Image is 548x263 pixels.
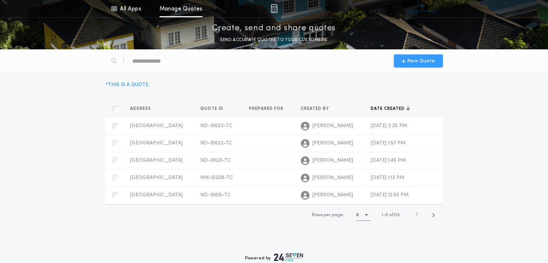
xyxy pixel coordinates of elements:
[312,157,353,164] span: [PERSON_NAME]
[130,105,156,112] button: Address
[301,105,334,112] button: Created by
[386,213,388,217] span: 5
[130,106,152,112] span: Address
[409,5,436,12] img: vs-icon
[371,192,409,198] span: [DATE] 12:55 PM
[371,105,410,112] button: Date created
[212,23,336,34] p: Create, send and share quotes
[200,192,231,198] span: ND-10615-TC
[249,106,285,112] span: Prepared for
[356,209,370,221] button: 5
[130,141,183,146] span: [GEOGRAPHIC_DATA]
[106,81,150,89] div: * THIS IS A QUOTE.
[382,213,383,217] span: 1
[312,174,353,182] span: [PERSON_NAME]
[312,140,353,147] span: [PERSON_NAME]
[130,175,183,180] span: [GEOGRAPHIC_DATA]
[407,57,435,65] span: New Quote
[312,122,353,130] span: [PERSON_NAME]
[130,192,183,198] span: [GEOGRAPHIC_DATA]
[301,106,330,112] span: Created by
[200,175,233,180] span: MN-10209-TC
[271,4,277,13] img: img
[130,123,183,129] span: [GEOGRAPHIC_DATA]
[371,175,404,180] span: [DATE] 1:13 PM
[356,211,359,219] h1: 5
[371,158,406,163] span: [DATE] 1:45 PM
[245,253,303,262] div: Powered by
[200,106,225,112] span: Quote ID
[200,141,232,146] span: ND-10622-TC
[371,123,407,129] span: [DATE] 2:25 PM
[130,158,183,163] span: [GEOGRAPHIC_DATA]
[312,192,353,199] span: [PERSON_NAME]
[220,36,328,44] p: SEND ACCURATE QUOTES TO YOUR CUSTOMERS.
[274,253,303,262] img: logo
[312,213,344,217] span: Rows per page:
[389,212,400,218] span: of 213
[200,105,229,112] button: Quote ID
[371,106,406,112] span: Date created
[394,54,443,67] button: New Quote
[200,123,232,129] span: ND-10623-TC
[371,141,405,146] span: [DATE] 1:57 PM
[200,158,231,163] span: ND-10621-TC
